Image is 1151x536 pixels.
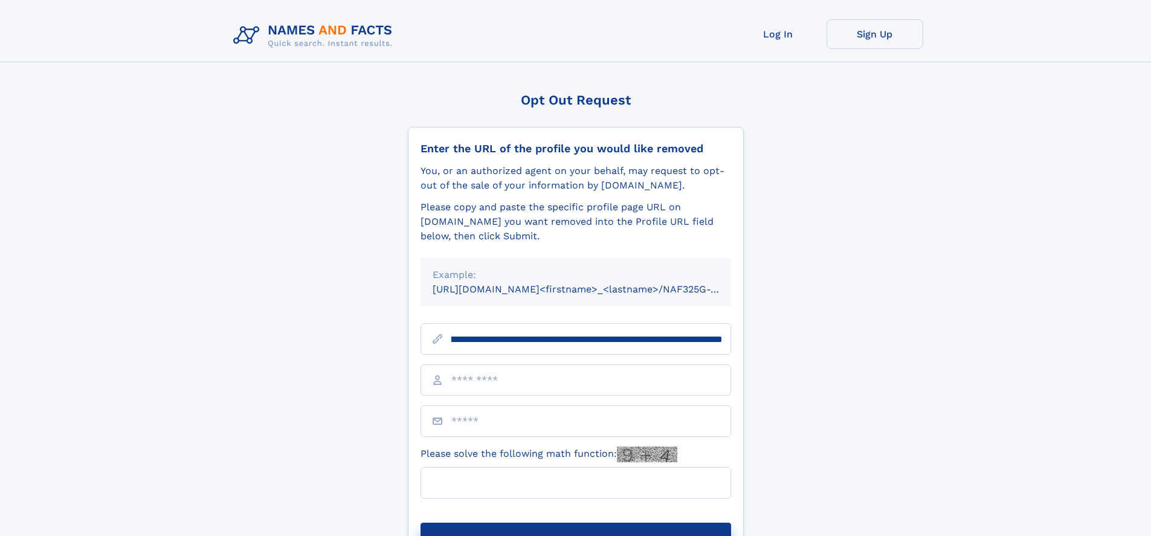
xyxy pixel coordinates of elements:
[433,283,754,295] small: [URL][DOMAIN_NAME]<firstname>_<lastname>/NAF325G-xxxxxxxx
[730,19,827,49] a: Log In
[421,447,677,462] label: Please solve the following math function:
[421,200,731,244] div: Please copy and paste the specific profile page URL on [DOMAIN_NAME] you want removed into the Pr...
[421,142,731,155] div: Enter the URL of the profile you would like removed
[421,164,731,193] div: You, or an authorized agent on your behalf, may request to opt-out of the sale of your informatio...
[827,19,923,49] a: Sign Up
[408,92,744,108] div: Opt Out Request
[228,19,402,52] img: Logo Names and Facts
[433,268,719,282] div: Example:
